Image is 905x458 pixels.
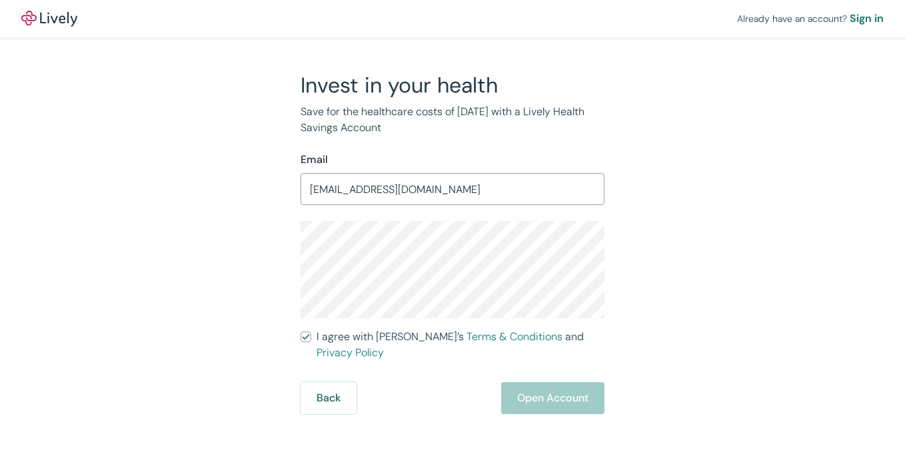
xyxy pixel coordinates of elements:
label: Email [301,152,328,168]
button: Back [301,382,357,414]
div: Already have an account? [737,11,884,27]
a: Sign in [850,11,884,27]
a: Terms & Conditions [466,330,562,343]
img: Lively [21,11,77,27]
a: LivelyLively [21,11,77,27]
span: I agree with [PERSON_NAME]’s and [317,329,604,361]
a: Privacy Policy [317,345,384,359]
h2: Invest in your health [301,72,604,99]
p: Save for the healthcare costs of [DATE] with a Lively Health Savings Account [301,104,604,136]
